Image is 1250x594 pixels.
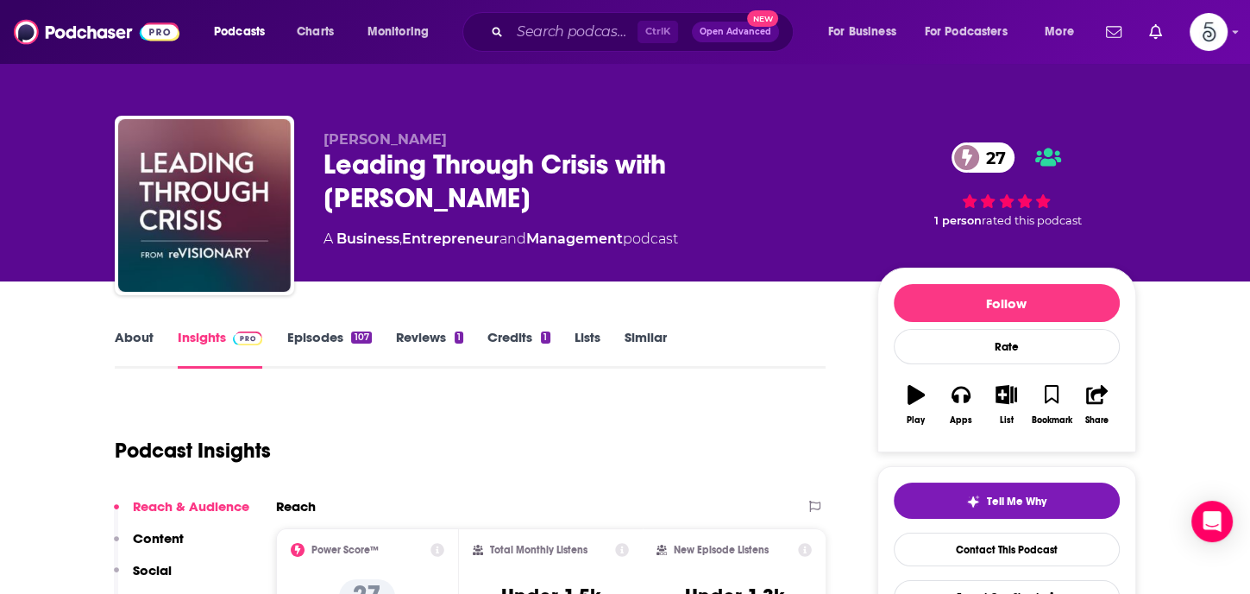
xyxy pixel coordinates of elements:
[1099,17,1128,47] a: Show notifications dropdown
[894,329,1120,364] div: Rate
[399,231,402,247] span: ,
[907,415,925,426] div: Play
[969,142,1014,173] span: 27
[276,498,316,515] h2: Reach
[286,18,344,46] a: Charts
[114,562,172,594] button: Social
[966,495,980,509] img: tell me why sparkle
[934,214,982,227] span: 1 person
[747,10,778,27] span: New
[297,20,334,44] span: Charts
[575,329,600,369] a: Lists
[625,329,667,369] a: Similar
[233,332,263,345] img: Podchaser Pro
[1074,374,1119,436] button: Share
[118,119,291,292] img: Leading Through Crisis with Céline Williams
[114,530,184,562] button: Content
[115,438,271,464] h1: Podcast Insights
[1190,13,1228,51] img: User Profile
[1142,17,1169,47] a: Show notifications dropdown
[674,544,769,556] h2: New Episode Listens
[115,329,154,369] a: About
[914,18,1033,46] button: open menu
[114,498,249,530] button: Reach & Audience
[479,12,810,52] div: Search podcasts, credits, & more...
[526,231,623,247] a: Management
[877,131,1136,238] div: 27 1 personrated this podcast
[894,533,1120,566] a: Contact This Podcast
[1045,20,1074,44] span: More
[1191,501,1233,542] div: Open Intercom Messenger
[323,131,447,148] span: [PERSON_NAME]
[983,374,1028,436] button: List
[178,329,263,369] a: InsightsPodchaser Pro
[499,231,526,247] span: and
[133,530,184,547] p: Content
[202,18,287,46] button: open menu
[828,20,896,44] span: For Business
[133,498,249,515] p: Reach & Audience
[214,20,265,44] span: Podcasts
[1085,415,1109,426] div: Share
[455,332,463,344] div: 1
[367,20,429,44] span: Monitoring
[1031,415,1071,426] div: Bookmark
[323,229,678,250] div: A podcast
[638,21,678,43] span: Ctrl K
[939,374,983,436] button: Apps
[336,231,399,247] a: Business
[487,329,550,369] a: Credits1
[894,374,939,436] button: Play
[1000,415,1014,426] div: List
[925,20,1008,44] span: For Podcasters
[133,562,172,578] p: Social
[692,22,779,42] button: Open AdvancedNew
[355,18,451,46] button: open menu
[402,231,499,247] a: Entrepreneur
[952,142,1014,173] a: 27
[950,415,972,426] div: Apps
[311,544,379,556] h2: Power Score™
[510,18,638,46] input: Search podcasts, credits, & more...
[286,329,371,369] a: Episodes107
[816,18,918,46] button: open menu
[987,495,1046,509] span: Tell Me Why
[396,329,463,369] a: Reviews1
[894,284,1120,322] button: Follow
[700,28,771,36] span: Open Advanced
[982,214,1082,227] span: rated this podcast
[1190,13,1228,51] span: Logged in as Spiral5-G2
[541,332,550,344] div: 1
[1029,374,1074,436] button: Bookmark
[1190,13,1228,51] button: Show profile menu
[1033,18,1096,46] button: open menu
[351,332,371,344] div: 107
[14,16,179,48] img: Podchaser - Follow, Share and Rate Podcasts
[490,544,587,556] h2: Total Monthly Listens
[894,483,1120,519] button: tell me why sparkleTell Me Why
